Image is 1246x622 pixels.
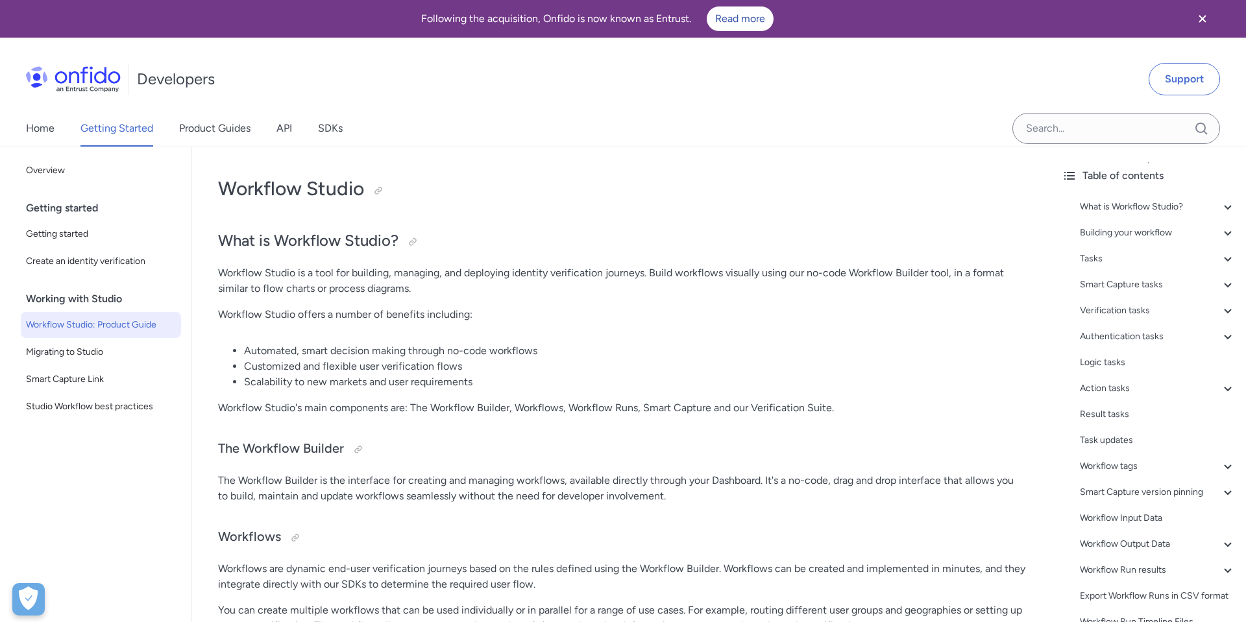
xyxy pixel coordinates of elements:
a: Support [1149,63,1220,95]
h2: What is Workflow Studio? [218,230,1025,252]
a: Read more [707,6,774,31]
h3: The Workflow Builder [218,439,1025,460]
a: Migrating to Studio [21,339,181,365]
li: Customized and flexible user verification flows [244,359,1025,374]
h1: Developers [137,69,215,90]
svg: Close banner [1195,11,1210,27]
li: Scalability to new markets and user requirements [244,374,1025,390]
p: The Workflow Builder is the interface for creating and managing workflows, available directly thr... [218,473,1025,504]
a: Logic tasks [1080,355,1236,370]
a: What is Workflow Studio? [1080,199,1236,215]
a: Smart Capture version pinning [1080,484,1236,500]
button: Close banner [1179,3,1227,35]
h1: Workflow Studio [218,176,1025,202]
a: Workflow Output Data [1080,536,1236,552]
a: Result tasks [1080,407,1236,422]
div: Cookie Preferences [12,583,45,616]
p: Workflow Studio offers a number of benefits including: [218,307,1025,322]
a: Workflow Run results [1080,562,1236,578]
a: Action tasks [1080,381,1236,396]
a: Create an identity verification [21,248,181,274]
a: API [276,110,292,147]
h3: Workflows [218,527,1025,548]
span: Getting started [26,226,176,242]
p: Workflows are dynamic end-user verification journeys based on the rules defined using the Workflo... [218,561,1025,592]
span: Migrating to Studio [26,344,176,360]
span: Workflow Studio: Product Guide [26,317,176,333]
div: Following the acquisition, Onfido is now known as Entrust. [16,6,1179,31]
a: SDKs [318,110,343,147]
a: Getting Started [80,110,153,147]
span: Create an identity verification [26,254,176,269]
a: Tasks [1080,251,1236,267]
div: Table of contents [1062,168,1236,184]
span: Smart Capture Link [26,372,176,387]
button: Open Preferences [12,583,45,616]
a: Smart Capture tasks [1080,277,1236,293]
input: Onfido search input field [1012,113,1220,144]
img: Onfido Logo [26,66,121,92]
div: Getting started [26,195,186,221]
a: Workflow Studio: Product Guide [21,312,181,338]
span: Studio Workflow best practices [26,399,176,414]
a: Workflow Input Data [1080,510,1236,526]
a: Export Workflow Runs in CSV format [1080,588,1236,604]
p: Workflow Studio is a tool for building, managing, and deploying identity verification journeys. B... [218,265,1025,296]
a: Overview [21,158,181,184]
a: Task updates [1080,433,1236,448]
a: Workflow tags [1080,459,1236,474]
p: Workflow Studio's main components are: The Workflow Builder, Workflows, Workflow Runs, Smart Capt... [218,400,1025,416]
a: Smart Capture Link [21,366,181,392]
a: Getting started [21,221,181,247]
a: Studio Workflow best practices [21,394,181,420]
div: Working with Studio [26,286,186,312]
span: Overview [26,163,176,178]
li: Automated, smart decision making through no-code workflows [244,343,1025,359]
a: Authentication tasks [1080,329,1236,344]
a: Verification tasks [1080,303,1236,318]
a: Building your workflow [1080,225,1236,241]
a: Home [26,110,55,147]
a: Product Guides [179,110,250,147]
